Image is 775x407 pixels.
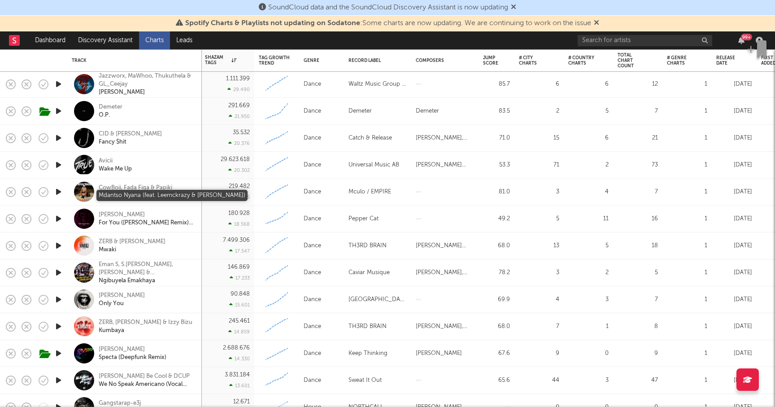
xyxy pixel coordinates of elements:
div: [PERSON_NAME], [PERSON_NAME], [PERSON_NAME], [PERSON_NAME] [PERSON_NAME] [PERSON_NAME], [PERSON_N... [416,321,474,332]
div: [PERSON_NAME] [PERSON_NAME] [416,241,474,251]
div: 5 [568,241,609,251]
a: Discovery Assistant [72,31,139,49]
div: 291.669 [228,103,250,109]
div: 1 [667,267,707,278]
div: [PERSON_NAME] [99,211,195,219]
a: DemeterO.P. [99,103,122,119]
div: [DATE] [716,348,752,359]
div: [DATE] [716,267,752,278]
div: 12.671 [233,399,250,405]
div: Mdantso Nyana (feat. Leemckrazy & [PERSON_NAME]) [99,192,195,200]
div: [DATE] [716,241,752,251]
div: [DATE] [716,321,752,332]
div: [DATE] [716,187,752,197]
div: [DATE] [716,106,752,117]
div: Track [72,58,193,63]
div: 9 [519,348,559,359]
div: 1 [667,133,707,144]
div: Keep Thinking [348,348,387,359]
div: For You ([PERSON_NAME] Remix) [feat. Note U] [99,219,195,227]
div: Caviar Musique [348,267,390,278]
div: 14.859 [228,329,250,335]
a: Dashboard [29,31,72,49]
div: 7 [618,187,658,197]
div: 6 [519,79,559,90]
div: Catch & Release [348,133,392,144]
div: 1 [667,187,707,197]
div: 67.6 [483,348,510,359]
div: [DATE] [716,79,752,90]
div: 99 + [741,34,752,40]
div: [PERSON_NAME] [416,348,462,359]
div: 15.601 [229,302,250,308]
div: 90.848 [231,291,250,297]
div: 65.6 [483,375,510,386]
div: [PERSON_NAME] Be Cool & DCUP [99,372,195,381]
div: Fancy $hit [99,138,162,146]
div: CowBoii, Fada Figa & Papiki [99,184,195,192]
div: 18.568 [228,221,250,227]
div: Avicii [99,157,132,165]
div: [PERSON_NAME] [99,292,145,300]
div: 1 [667,106,707,117]
div: Dance [304,106,321,117]
div: Shazam Tags [205,55,236,66]
a: [PERSON_NAME]For You ([PERSON_NAME] Remix) [feat. Note U] [99,211,195,227]
div: Sweat It Out [348,375,382,386]
div: Genre [304,58,335,63]
div: 8 [618,321,658,332]
div: 53.3 [483,160,510,171]
div: 3 [519,187,559,197]
div: 4 [519,294,559,305]
div: Eman S, S.[PERSON_NAME], [PERSON_NAME] & [PERSON_NAME] [99,261,195,277]
div: 6 [568,79,609,90]
div: 12 [618,79,658,90]
input: Search for artists [578,35,712,46]
div: 1 [667,375,707,386]
div: 73 [618,160,658,171]
a: CID & [PERSON_NAME]Fancy $hit [99,130,162,146]
div: 1.111.399 [226,76,250,82]
div: Jazzworx, MaWhoo, Thukuthela & GL_Ceejay [99,72,195,88]
div: 44 [519,375,559,386]
div: 29.623.618 [221,157,250,162]
div: 49.2 [483,214,510,224]
div: 2.688.676 [223,345,250,351]
div: Waltz Music Group / EMPIRE [348,79,407,90]
div: Mwaki [99,246,165,254]
div: Dance [304,375,321,386]
a: [PERSON_NAME]Only You [99,292,145,308]
div: 3 [519,267,559,278]
div: 71.0 [483,133,510,144]
div: 5 [519,214,559,224]
button: 99+ [738,37,745,44]
div: [PERSON_NAME] [99,88,195,96]
div: [PERSON_NAME] [PERSON_NAME] [PERSON_NAME] III, [PERSON_NAME] [416,160,474,171]
div: 69.9 [483,294,510,305]
div: 21.950 [229,114,250,119]
div: Mculo / EMPIRE [348,187,391,197]
div: 245.461 [229,318,250,324]
div: 7 [618,294,658,305]
div: 1 [667,160,707,171]
div: Dance [304,267,321,278]
div: Only You [99,300,145,308]
div: CID & [PERSON_NAME] [99,130,162,138]
div: Demeter [416,106,439,117]
div: 9 [618,348,658,359]
div: 68.0 [483,241,510,251]
div: 219.482 [229,184,250,189]
div: 146.869 [228,264,250,270]
div: ZERB & [PERSON_NAME] [99,238,165,246]
div: O.P. [99,111,122,119]
div: TH3RD BRAIN [348,321,387,332]
div: 1 [667,241,707,251]
div: Composers [416,58,470,63]
div: 1 [667,79,707,90]
div: 1 [667,294,707,305]
div: # City Charts [519,55,546,66]
div: 1 [667,348,707,359]
div: 20.302 [228,167,250,173]
div: 3 [568,375,609,386]
div: Total Chart Count [618,53,644,69]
